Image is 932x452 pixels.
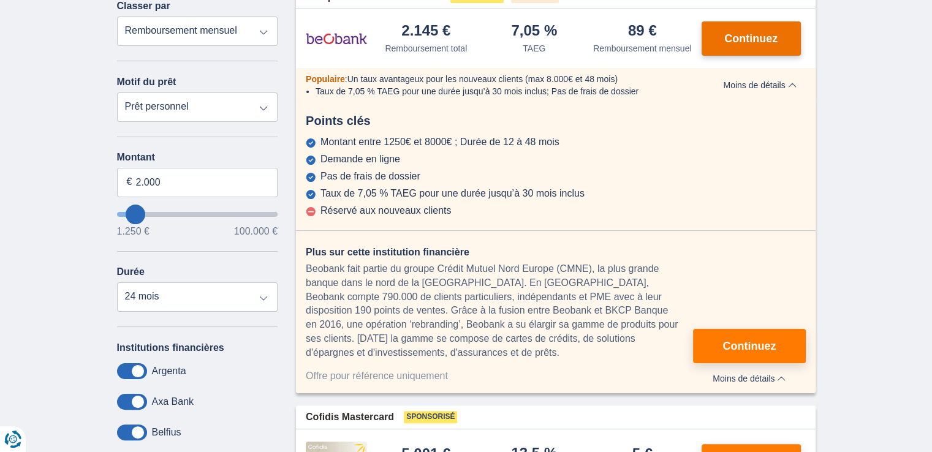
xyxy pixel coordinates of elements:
button: Continuez [693,329,805,363]
label: Durée [117,266,145,277]
button: Moins de détails [693,369,805,383]
span: Sponsorisé [404,411,457,423]
div: 2.145 € [401,23,450,40]
div: Remboursement total [385,42,467,55]
label: Axa Bank [152,396,194,407]
label: Argenta [152,366,186,377]
li: Taux de 7,05 % TAEG pour une durée jusqu’à 30 mois inclus; Pas de frais de dossier [316,85,694,97]
label: Classer par [117,1,170,12]
div: 89 € [628,23,657,40]
input: wantToBorrow [117,212,278,217]
button: Continuez [702,21,801,56]
span: Moins de détails [713,374,786,383]
div: Remboursement mensuel [593,42,691,55]
div: Demande en ligne [320,154,400,165]
span: € [127,175,132,189]
div: Pas de frais de dossier [320,171,420,182]
div: Beobank fait partie du groupe Crédit Mutuel Nord Europe (CMNE), la plus grande banque dans le nor... [306,262,693,360]
span: 100.000 € [234,227,278,236]
div: Montant entre 1250€ et 8000€ ; Durée de 12 à 48 mois [320,137,559,148]
div: Plus sur cette institution financière [306,246,693,260]
div: TAEG [523,42,545,55]
span: Continuez [722,341,776,352]
div: Taux de 7,05 % TAEG pour une durée jusqu’à 30 mois inclus [320,188,585,199]
span: 1.250 € [117,227,150,236]
div: 7,05 % [511,23,557,40]
span: Cofidis Mastercard [306,410,394,424]
span: Un taux avantageux pour les nouveaux clients (max 8.000€ et 48 mois) [347,74,618,84]
span: Moins de détails [723,81,796,89]
div: Réservé aux nouveaux clients [320,205,451,216]
img: pret personnel Beobank [306,23,367,54]
div: Offre pour référence uniquement [306,369,693,383]
div: : [296,73,703,85]
label: Institutions financières [117,342,224,353]
label: Belfius [152,427,181,438]
span: Populaire [306,74,345,84]
button: Moins de détails [714,80,805,90]
span: Continuez [724,33,778,44]
label: Motif du prêt [117,77,176,88]
label: Montant [117,152,278,163]
div: Points clés [296,112,816,130]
